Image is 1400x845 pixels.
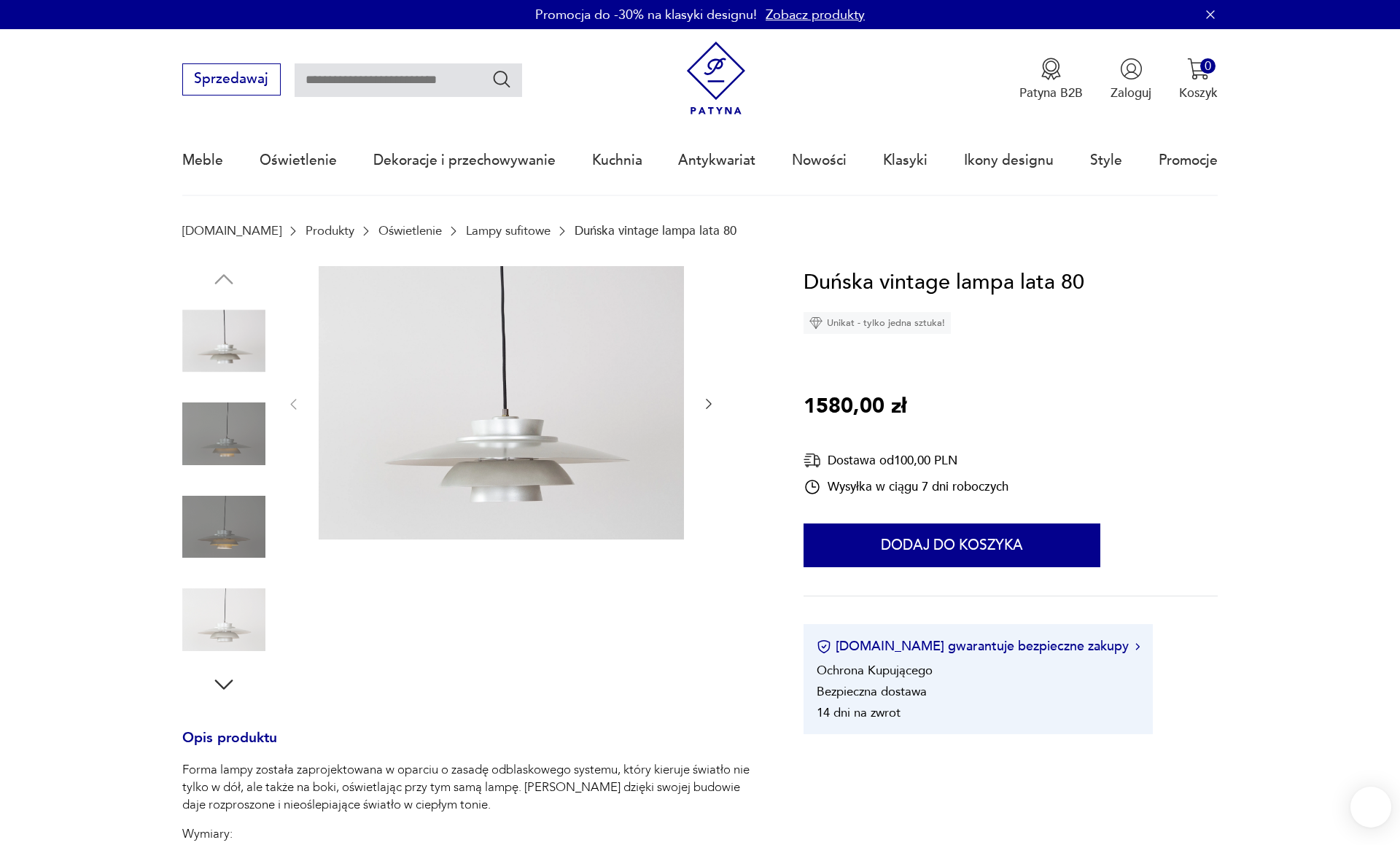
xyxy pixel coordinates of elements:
a: Nowości [792,127,847,194]
a: Ikona medaluPatyna B2B [1019,58,1083,101]
button: [DOMAIN_NAME] gwarantuje bezpieczne zakupy [817,637,1140,655]
p: 1580,00 zł [804,390,906,424]
div: Unikat - tylko jedna sztuka! [804,312,951,334]
div: 0 [1200,58,1216,74]
button: 0Koszyk [1179,58,1218,101]
p: Promocja do -30% na klasyki designu! [535,6,757,24]
img: Zdjęcie produktu Duńska vintage lampa lata 80 [182,486,265,569]
h3: Opis produktu [182,733,762,762]
img: Ikonka użytkownika [1120,58,1143,80]
button: Sprzedawaj [182,63,281,96]
img: Ikona dostawy [804,451,821,470]
p: Koszyk [1179,85,1218,101]
a: [DOMAIN_NAME] [182,224,281,238]
a: Lampy sufitowe [466,224,551,238]
iframe: Smartsupp widget button [1350,787,1391,828]
img: Ikona koszyka [1187,58,1210,80]
p: Forma lampy została zaprojektowana w oparciu o zasadę odblaskowego systemu, który kieruje światło... [182,761,762,814]
img: Zdjęcie produktu Duńska vintage lampa lata 80 [319,266,684,540]
a: Dekoracje i przechowywanie [373,127,556,194]
li: Bezpieczna dostawa [817,683,927,700]
button: Patyna B2B [1019,58,1083,101]
button: Zaloguj [1111,58,1151,101]
a: Meble [182,127,223,194]
p: Duńska vintage lampa lata 80 [575,224,736,238]
a: Kuchnia [592,127,642,194]
a: Oświetlenie [260,127,337,194]
p: Patyna B2B [1019,85,1083,101]
a: Antykwariat [678,127,755,194]
a: Produkty [306,224,354,238]
img: Ikona medalu [1040,58,1062,80]
h1: Duńska vintage lampa lata 80 [804,266,1084,300]
img: Zdjęcie produktu Duńska vintage lampa lata 80 [182,300,265,383]
img: Ikona certyfikatu [817,639,831,654]
button: Szukaj [491,69,513,90]
img: Ikona strzałki w prawo [1135,643,1140,650]
img: Ikona diamentu [809,316,822,330]
div: Dostawa od 100,00 PLN [804,451,1008,470]
p: Zaloguj [1111,85,1151,101]
a: Klasyki [883,127,927,194]
li: 14 dni na zwrot [817,704,901,721]
li: Ochrona Kupującego [817,662,933,679]
a: Style [1090,127,1122,194]
a: Zobacz produkty [766,6,865,24]
img: Patyna - sklep z meblami i dekoracjami vintage [680,42,753,115]
img: Zdjęcie produktu Duńska vintage lampa lata 80 [182,578,265,661]
div: Wysyłka w ciągu 7 dni roboczych [804,478,1008,496]
a: Sprzedawaj [182,74,281,86]
button: Dodaj do koszyka [804,523,1100,567]
a: Oświetlenie [378,224,442,238]
a: Promocje [1159,127,1218,194]
img: Zdjęcie produktu Duńska vintage lampa lata 80 [182,392,265,475]
a: Ikony designu [964,127,1054,194]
